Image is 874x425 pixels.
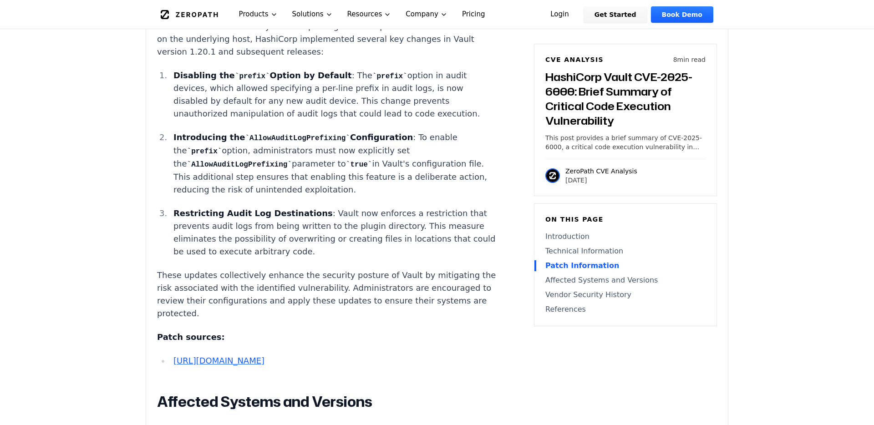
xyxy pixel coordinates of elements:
a: Book Demo [651,6,713,23]
a: Get Started [584,6,647,23]
h6: CVE Analysis [545,55,604,64]
p: This post provides a brief summary of CVE-2025-6000, a critical code execution vulnerability in H... [545,133,706,152]
code: true [346,161,372,169]
code: AllowAuditLogPrefixing [187,161,292,169]
code: AllowAuditLogPrefixing [245,134,350,142]
p: : Vault now enforces a restriction that prevents audit logs from being written to the plugin dire... [173,207,496,258]
a: Introduction [545,231,706,242]
a: Technical Information [545,246,706,257]
p: 8 min read [673,55,706,64]
strong: Restricting Audit Log Destinations [173,208,333,218]
code: prefix [372,72,407,81]
p: : The option in audit devices, which allowed specifying a per-line prefix in audit logs, is now d... [173,69,496,121]
a: [URL][DOMAIN_NAME] [173,356,264,365]
p: : To enable the option, administrators must now explicitly set the parameter to in Vault's config... [173,131,496,196]
p: To address the vulnerability where a privileged Vault operator could execute code on the underlyi... [157,20,496,58]
a: Login [539,6,580,23]
a: References [545,304,706,315]
strong: Disabling the Option by Default [173,71,352,80]
h6: On this page [545,215,706,224]
p: ZeroPath CVE Analysis [565,167,637,176]
a: Affected Systems and Versions [545,275,706,286]
img: ZeroPath CVE Analysis [545,168,560,183]
strong: Patch sources: [157,332,225,342]
a: Vendor Security History [545,289,706,300]
code: prefix [187,147,222,156]
strong: Introducing the Configuration [173,132,413,142]
p: These updates collectively enhance the security posture of Vault by mitigating the risk associate... [157,269,496,320]
h3: HashiCorp Vault CVE-2025-6000: Brief Summary of Critical Code Execution Vulnerability [545,70,706,128]
code: prefix [235,72,270,81]
h2: Affected Systems and Versions [157,393,496,411]
p: [DATE] [565,176,637,185]
a: Patch Information [545,260,706,271]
